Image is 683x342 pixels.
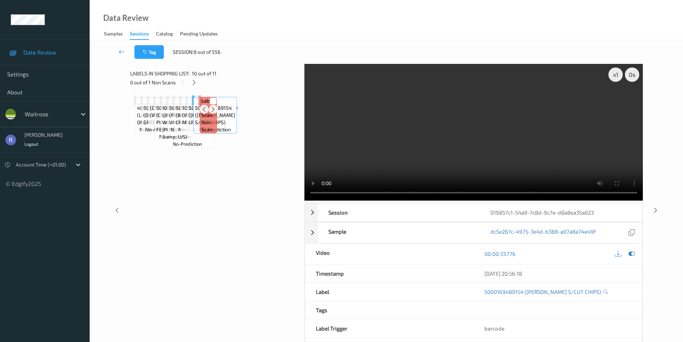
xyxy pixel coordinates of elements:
[145,126,177,133] span: no-prediction
[156,30,173,39] div: Catalog
[305,203,642,222] div: Session019857c1-54a9-7c8d-9c7e-d8a8ea35a023
[130,30,149,40] div: Sessions
[199,126,231,133] span: no-prediction
[134,45,164,59] button: Tag
[608,67,623,82] div: x 1
[189,97,229,126] span: Label: 5000169592984 ([PERSON_NAME] LRG POTATOES)
[484,270,631,277] div: [DATE] 20:56:18
[150,97,207,119] span: Label: [CREDIT_CARD_NUMBER] (WR CHEDDAR TWISTS)
[192,70,217,77] span: 10 out of 11
[173,140,202,147] span: no-prediction
[103,14,148,22] div: Data Review
[305,319,474,337] div: Label Trigger
[180,29,225,39] a: Pending Updates
[625,67,639,82] div: 0 s
[130,29,156,40] a: Sessions
[143,97,179,126] span: Label: 5012121004336 (DKITCHEN GREEK FB)
[305,283,474,301] div: Label
[484,288,601,295] a: 5000169489154 ([PERSON_NAME] S/CUT CHIPS)
[201,97,215,119] span: Label: Non-Scan
[180,30,218,39] div: Pending Updates
[480,203,642,221] div: 019857c1-54a9-7c8d-9c7e-d8a8ea35a023
[159,133,191,140] span: no-prediction
[156,29,180,39] a: Catalog
[474,319,642,337] div: barcode
[130,70,189,77] span: Labels in shopping list:
[137,97,174,126] span: Label: 4000539130007 (LINDT ORANGE)
[104,30,123,39] div: Samples
[305,244,474,264] div: Video
[169,97,204,126] span: Label: 5060106170071 (FRRNGTNS VINAIGRETTE)
[178,126,210,133] span: no-prediction
[176,97,212,126] span: Label: 5000169678374 (BRIT SOURED CREAM)
[194,48,220,56] span: 9 out of 556
[162,97,212,140] span: Label: 10501989300131000119 ([PERSON_NAME] W&#39;[PERSON_NAME] &amp; LVS)
[305,264,474,282] div: Timestamp
[195,97,235,126] span: Label: 5000169489154 ([PERSON_NAME] S/CUT CHIPS)
[318,203,480,221] div: Session
[484,250,516,257] a: 00:00:33.776
[490,228,596,238] a: dc5e267c-4975-3e4d-b388-a07a8a74e49f
[305,222,642,243] div: Sampledc5e267c-4975-3e4d-b388-a07a8a74e49f
[318,222,480,243] div: Sample
[305,301,474,319] div: Tags
[201,119,215,133] span: non-scan
[193,126,224,133] span: no-prediction
[130,78,299,87] div: 0 out of 1 Non Scans
[104,29,130,39] a: Samples
[171,126,202,133] span: no-prediction
[182,97,238,126] span: Label: 10500016923981000229 (WOODLAND MUSHROOMS)
[139,126,171,133] span: no-prediction
[156,97,194,133] span: Label: 5060198640407 (C&amp;M PIADINA FBREADS)
[173,48,194,56] span: Session:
